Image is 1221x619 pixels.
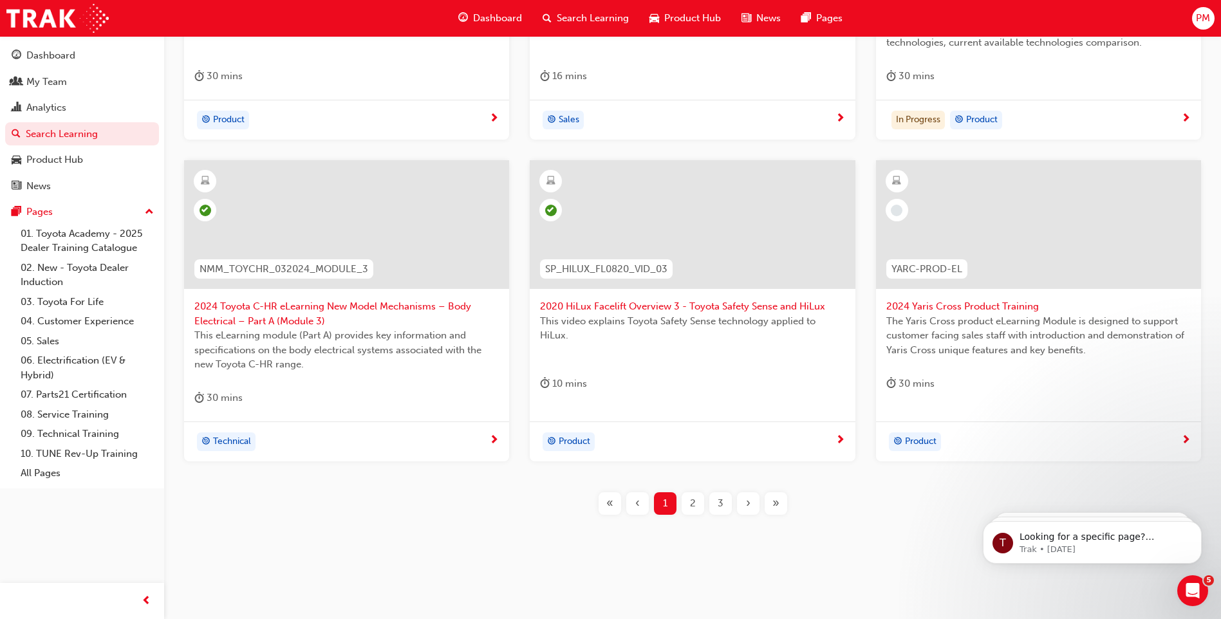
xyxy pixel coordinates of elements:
a: search-iconSearch Learning [532,5,639,32]
div: 30 mins [194,68,243,84]
span: target-icon [201,434,210,450]
a: 05. Sales [15,331,159,351]
span: PM [1196,11,1210,26]
span: next-icon [835,435,845,447]
span: 1 [663,496,667,511]
div: News [26,179,51,194]
span: guage-icon [458,10,468,26]
a: My Team [5,70,159,94]
span: next-icon [489,435,499,447]
span: Sales [559,113,579,127]
a: 08. Service Training [15,405,159,425]
span: NMM_TOYCHR_032024_MODULE_3 [200,262,368,277]
span: people-icon [12,77,21,88]
div: 30 mins [886,68,935,84]
a: Dashboard [5,44,159,68]
a: 07. Parts21 Certification [15,385,159,405]
span: pages-icon [801,10,811,26]
button: Page 1 [651,492,679,515]
span: target-icon [547,434,556,450]
span: news-icon [741,10,751,26]
span: Product [905,434,937,449]
button: Previous page [624,492,651,515]
a: SP_HILUX_FL0820_VID_032020 HiLux Facelift Overview 3 - Toyota Safety Sense and HiLuxThis video ex... [530,160,855,461]
iframe: Intercom notifications message [964,494,1221,584]
a: 04. Customer Experience [15,311,159,331]
span: duration-icon [194,390,204,406]
div: 30 mins [886,376,935,392]
button: Next page [734,492,762,515]
div: Pages [26,205,53,219]
a: News [5,174,159,198]
span: car-icon [12,154,21,166]
a: 10. TUNE Rev-Up Training [15,444,159,464]
span: up-icon [145,204,154,221]
a: Search Learning [5,122,159,146]
span: The Yaris Cross product eLearning Module is designed to support customer facing sales staff with ... [886,314,1191,358]
span: prev-icon [142,593,151,609]
a: Analytics [5,96,159,120]
span: › [746,496,750,511]
a: 09. Technical Training [15,424,159,444]
iframe: Intercom live chat [1177,575,1208,606]
button: Page 3 [707,492,734,515]
a: 02. New - Toyota Dealer Induction [15,258,159,292]
span: pages-icon [12,207,21,218]
img: Trak [6,4,109,33]
span: Pages [816,11,843,26]
button: PM [1192,7,1215,30]
span: learningRecordVerb_COMPLETE-icon [545,205,557,216]
span: learningRecordVerb_PASS-icon [200,205,211,216]
span: next-icon [1181,435,1191,447]
div: Product Hub [26,152,83,167]
span: Product [559,434,590,449]
span: 2 [690,496,696,511]
a: All Pages [15,463,159,483]
span: news-icon [12,181,21,192]
a: pages-iconPages [791,5,853,32]
span: 5 [1204,575,1214,586]
span: 3 [718,496,723,511]
a: YARC-PROD-EL2024 Yaris Cross Product TrainingThe Yaris Cross product eLearning Module is designed... [876,160,1201,461]
div: My Team [26,75,67,89]
div: Analytics [26,100,66,115]
span: learningRecordVerb_NONE-icon [891,205,902,216]
span: Technical [213,434,251,449]
span: Search Learning [557,11,629,26]
span: News [756,11,781,26]
span: search-icon [12,129,21,140]
div: 10 mins [540,376,587,392]
button: Last page [762,492,790,515]
span: target-icon [955,112,964,129]
a: guage-iconDashboard [448,5,532,32]
div: 30 mins [194,390,243,406]
span: duration-icon [540,376,550,392]
span: chart-icon [12,102,21,114]
span: duration-icon [886,68,896,84]
span: 2024 Toyota C-HR eLearning New Model Mechanisms – Body Electrical – Part A (Module 3) [194,299,499,328]
button: Pages [5,200,159,224]
span: Product [213,113,245,127]
span: next-icon [1181,113,1191,125]
span: search-icon [543,10,552,26]
span: SP_HILUX_FL0820_VID_03 [545,262,667,277]
span: Product Hub [664,11,721,26]
span: next-icon [835,113,845,125]
button: First page [596,492,624,515]
span: » [772,496,779,511]
span: target-icon [201,112,210,129]
button: DashboardMy TeamAnalyticsSearch LearningProduct HubNews [5,41,159,200]
span: next-icon [489,113,499,125]
span: Product [966,113,998,127]
span: 2020 HiLux Facelift Overview 3 - Toyota Safety Sense and HiLux [540,299,844,314]
span: car-icon [649,10,659,26]
a: Product Hub [5,148,159,172]
span: duration-icon [540,68,550,84]
a: 06. Electrification (EV & Hybrid) [15,351,159,385]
